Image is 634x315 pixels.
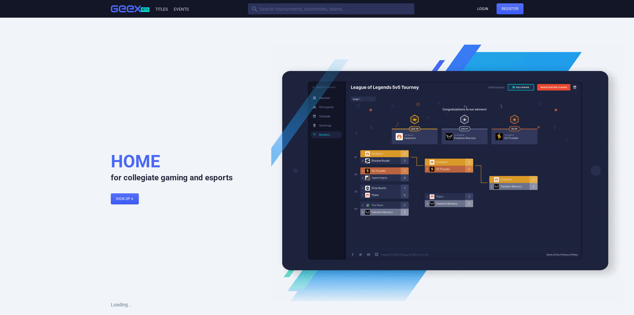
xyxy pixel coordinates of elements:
[141,7,149,12] span: Beta
[101,44,533,307] div: Loading...
[154,7,168,12] a: Titles
[497,3,524,14] a: Register
[248,3,414,14] input: Search tournaments, universities, teams…
[111,5,154,13] a: Beta
[111,150,262,183] h1: for collegiate gaming and esports
[111,193,139,204] a: Sign up
[111,150,160,173] div: home
[173,7,189,12] a: Events
[472,3,493,14] a: Login
[111,5,141,13] img: Geex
